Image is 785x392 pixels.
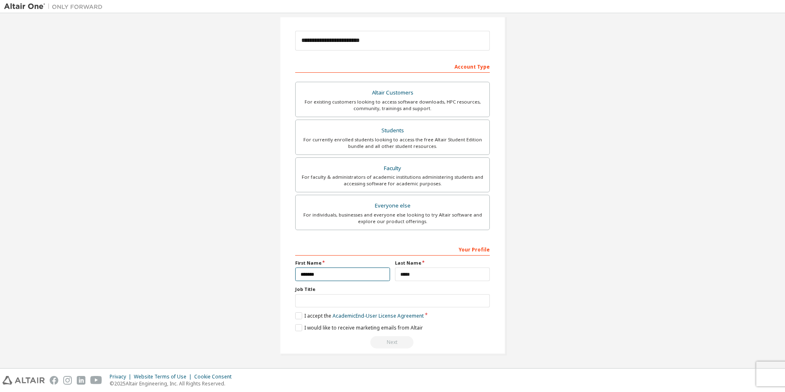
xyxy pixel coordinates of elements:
div: Account Type [295,60,490,73]
div: Students [301,125,484,136]
label: First Name [295,260,390,266]
p: © 2025 Altair Engineering, Inc. All Rights Reserved. [110,380,236,387]
div: Your Profile [295,242,490,256]
img: youtube.svg [90,376,102,385]
div: For faculty & administrators of academic institutions administering students and accessing softwa... [301,174,484,187]
div: For currently enrolled students looking to access the free Altair Student Edition bundle and all ... [301,136,484,150]
div: Privacy [110,374,134,380]
div: For existing customers looking to access software downloads, HPC resources, community, trainings ... [301,99,484,112]
label: Job Title [295,286,490,293]
div: Website Terms of Use [134,374,194,380]
img: altair_logo.svg [2,376,45,385]
img: instagram.svg [63,376,72,385]
label: I accept the [295,312,424,319]
div: Read and acccept EULA to continue [295,336,490,348]
a: Academic End-User License Agreement [333,312,424,319]
img: linkedin.svg [77,376,85,385]
div: Everyone else [301,200,484,212]
div: For individuals, businesses and everyone else looking to try Altair software and explore our prod... [301,212,484,225]
div: Altair Customers [301,87,484,99]
label: I would like to receive marketing emails from Altair [295,324,423,331]
div: Faculty [301,163,484,174]
img: facebook.svg [50,376,58,385]
label: Last Name [395,260,490,266]
div: Cookie Consent [194,374,236,380]
img: Altair One [4,2,107,11]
